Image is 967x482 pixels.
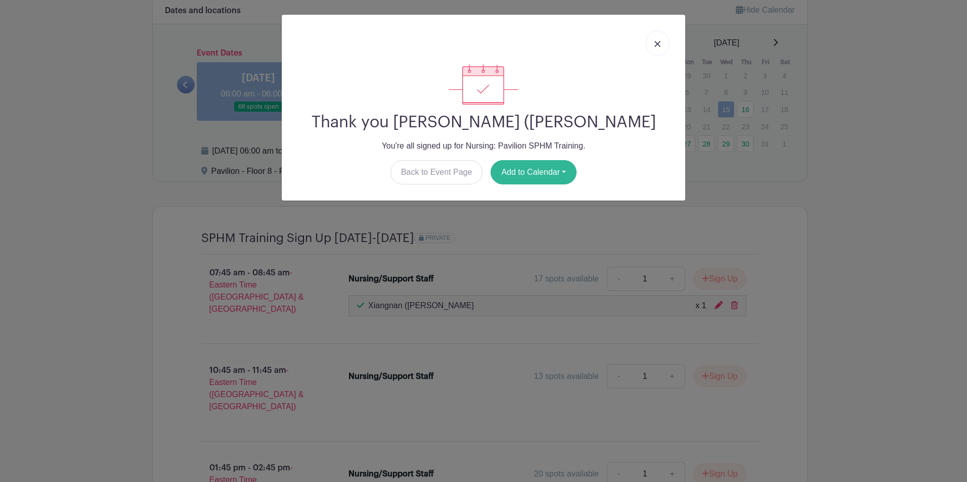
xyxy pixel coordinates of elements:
[654,41,661,47] img: close_button-5f87c8562297e5c2d7936805f587ecaba9071eb48480494691a3f1689db116b3.svg
[290,113,677,132] h2: Thank you [PERSON_NAME] ([PERSON_NAME]
[449,64,518,105] img: signup_complete-c468d5dda3e2740ee63a24cb0ba0d3ce5d8a4ecd24259e683200fb1569d990c8.svg
[491,160,577,184] button: Add to Calendar
[290,140,677,152] p: You're all signed up for Nursing: Pavilion SPHM Training.
[390,160,483,184] a: Back to Event Page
